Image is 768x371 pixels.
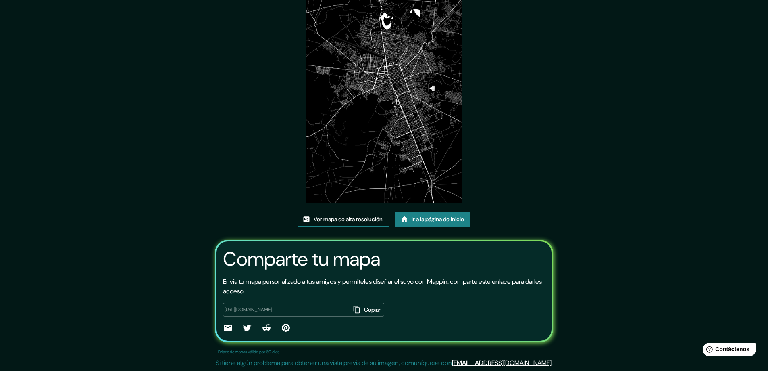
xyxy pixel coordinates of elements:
[223,246,380,272] font: Comparte tu mapa
[452,358,552,367] a: [EMAIL_ADDRESS][DOMAIN_NAME]
[218,349,280,354] font: Enlace de mapas válido por 60 días.
[314,216,383,223] font: Ver mapa de alta resolución
[223,277,542,296] font: Envía tu mapa personalizado a tus amigos y permíteles diseñar el suyo con Mappin: comparte este e...
[298,212,389,227] a: Ver mapa de alta resolución
[364,306,381,313] font: Copiar
[351,303,384,317] button: Copiar
[696,340,759,362] iframe: Lanzador de widgets de ayuda
[216,358,452,367] font: Si tiene algún problema para obtener una vista previa de su imagen, comuníquese con
[552,358,553,367] font: .
[412,216,464,223] font: Ir a la página de inicio
[395,212,470,227] a: Ir a la página de inicio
